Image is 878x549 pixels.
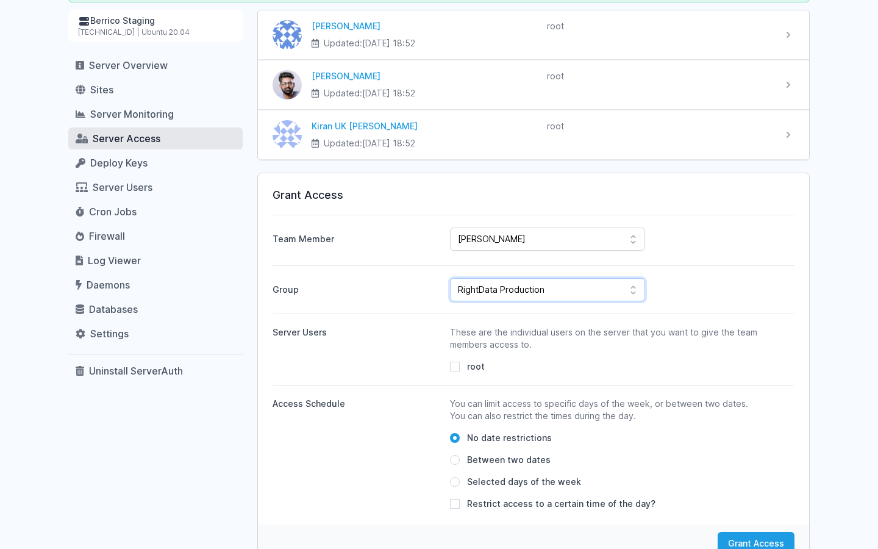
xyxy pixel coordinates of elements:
span: Sites [90,84,113,96]
a: Uninstall ServerAuth [68,360,243,382]
a: Daemons [68,274,243,296]
span: Server Overview [89,59,168,71]
time: [DATE] 18:52 [362,138,415,148]
a: Kiran UK Pillai Kiran UK [PERSON_NAME] Updated:[DATE] 18:52 root [258,110,809,159]
span: Restrict access to a certain time of the day? [467,498,655,510]
a: Firewall [68,225,243,247]
span: Settings [90,328,129,340]
label: Team Member [273,228,440,245]
img: Sankaran [273,70,302,99]
time: [DATE] 18:52 [362,38,415,48]
span: Selected days of the week [467,476,581,488]
div: [PERSON_NAME] [312,70,537,82]
span: Server Access [93,132,160,145]
div: root [547,120,773,132]
span: Updated: [324,37,415,49]
span: Databases [89,303,138,315]
p: These are the individual users on the server that you want to give the team members access to. [450,326,762,351]
h3: Grant Access [273,188,794,203]
div: root [547,20,773,32]
div: [PERSON_NAME] [312,20,537,32]
span: No date restrictions [467,432,552,444]
p: You can limit access to specific days of the week, or between two dates. You can also restrict th... [450,398,762,422]
span: Log Viewer [88,254,141,267]
div: Kiran UK [PERSON_NAME] [312,120,537,132]
span: Server Users [93,181,152,193]
label: Group [273,279,440,301]
a: Deploy Keys [68,152,243,174]
span: Daemons [87,279,130,291]
span: Deploy Keys [90,157,148,169]
div: [TECHNICAL_ID] | Ubuntu 20.04 [78,27,233,37]
div: root [547,70,773,82]
span: Updated: [324,137,415,149]
span: Cron Jobs [89,206,137,218]
span: Updated: [324,87,415,99]
a: Settings [68,323,243,345]
div: Access Schedule [273,398,440,410]
a: Server Access [68,127,243,149]
a: Server Monitoring [68,103,243,125]
span: Server Monitoring [90,108,174,120]
img: Kiran UK Pillai [273,120,302,149]
div: Server Users [273,326,440,339]
time: [DATE] 18:52 [362,88,415,98]
a: Server Users [68,176,243,198]
div: Berrico Staging [78,15,233,27]
span: root [467,361,485,373]
img: Sudeesh [273,20,302,49]
a: Server Overview [68,54,243,76]
a: Sites [68,79,243,101]
span: Between two dates [467,454,551,466]
a: Cron Jobs [68,201,243,223]
span: Firewall [89,230,125,242]
a: Sudeesh [PERSON_NAME] Updated:[DATE] 18:52 root [258,10,809,59]
a: Log Viewer [68,249,243,271]
a: Sankaran [PERSON_NAME] Updated:[DATE] 18:52 root [258,60,809,109]
a: Databases [68,298,243,320]
span: Uninstall ServerAuth [89,365,183,377]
